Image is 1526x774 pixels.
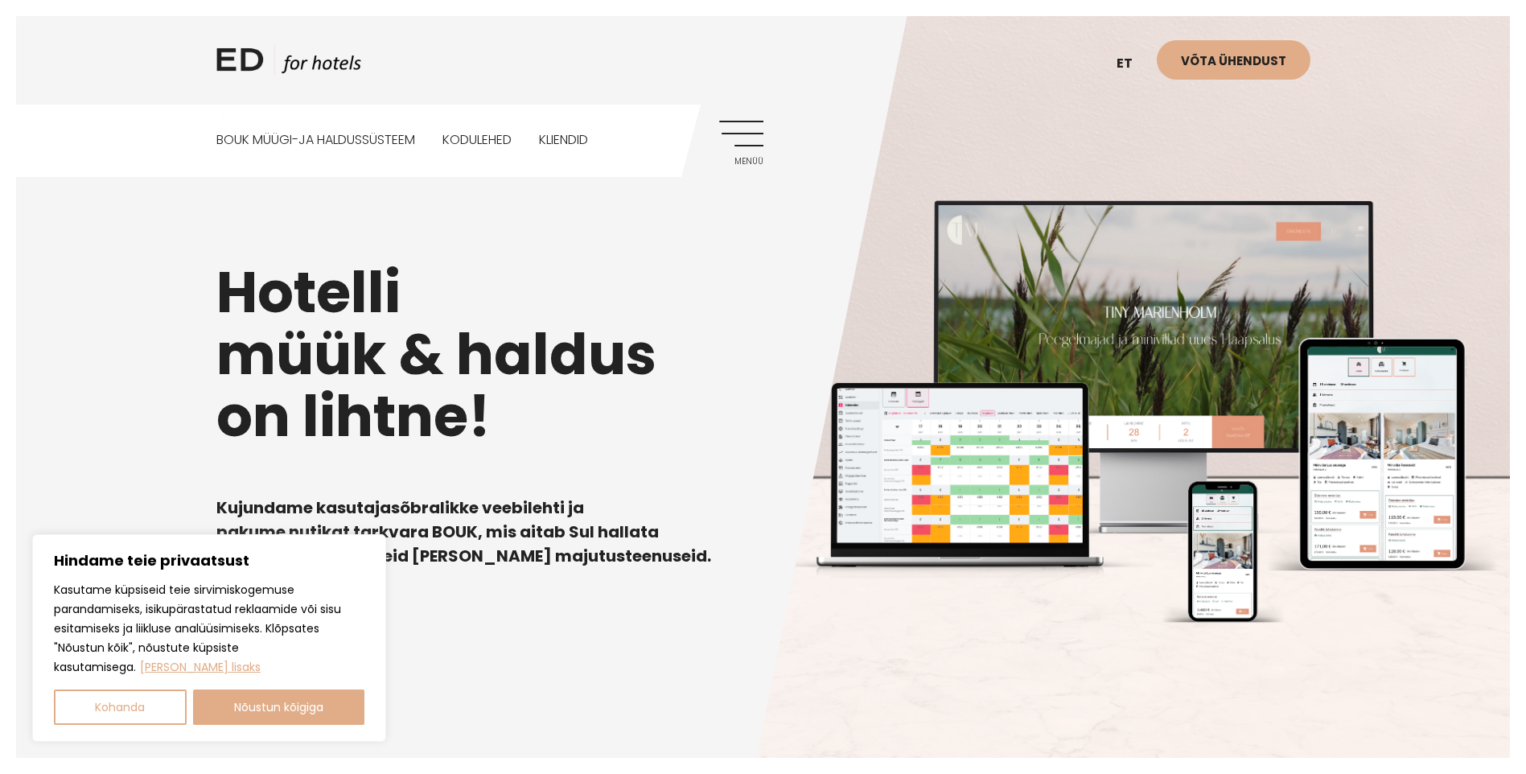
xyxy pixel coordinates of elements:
button: Nõustun kõigiga [193,690,365,725]
h1: Hotelli müük & haldus on lihtne! [216,261,1310,447]
a: BOUK MÜÜGI-JA HALDUSSÜSTEEM [216,105,415,176]
a: Menüü [719,121,763,165]
a: Kliendid [539,105,588,176]
button: Kohanda [54,690,187,725]
a: ED HOTELS [216,44,361,84]
a: Võta ühendust [1157,40,1310,80]
p: Kasutame küpsiseid teie sirvimiskogemuse parandamiseks, isikupärastatud reklaamide või sisu esita... [54,580,364,677]
a: et [1109,44,1157,84]
p: Hindame teie privaatsust [54,551,364,570]
b: Kujundame kasutajasõbralikke veebilehti ja pakume nutikat tarkvara BOUK, mis aitab Sul hallata ho... [216,496,711,567]
span: Menüü [719,157,763,167]
a: Kodulehed [442,105,512,176]
a: Loe lisaks [139,658,261,676]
